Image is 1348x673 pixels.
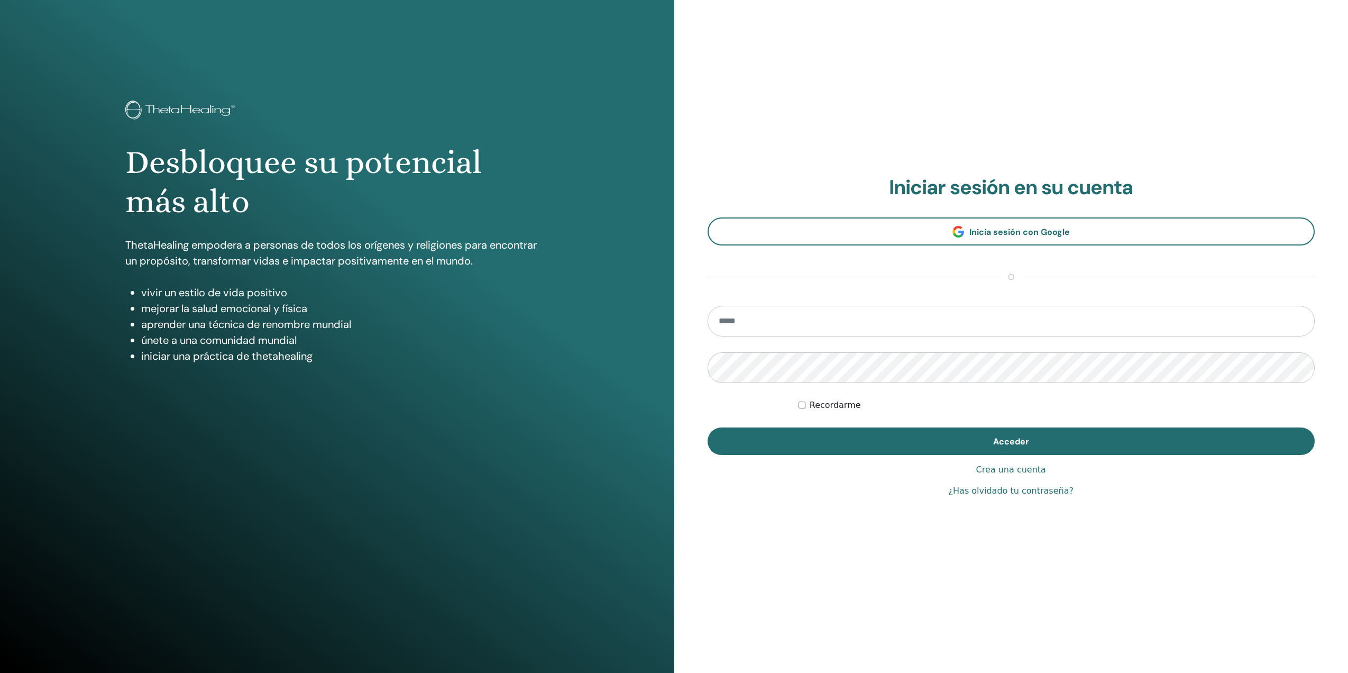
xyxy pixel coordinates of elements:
[976,463,1046,476] a: Crea una cuenta
[810,399,861,412] label: Recordarme
[125,143,548,222] h1: Desbloquee su potencial más alto
[141,285,548,301] li: vivir un estilo de vida positivo
[799,399,1315,412] div: Mantenerme autenticado indefinidamente o hasta cerrar la sesión manualmente
[708,428,1315,455] button: Acceder
[993,436,1029,447] span: Acceder
[141,316,548,332] li: aprender una técnica de renombre mundial
[125,237,548,269] p: ThetaHealing empodera a personas de todos los orígenes y religiones para encontrar un propósito, ...
[141,332,548,348] li: únete a una comunidad mundial
[969,226,1070,238] span: Inicia sesión con Google
[1003,271,1020,284] span: o
[141,301,548,316] li: mejorar la salud emocional y física
[949,485,1074,497] a: ¿Has olvidado tu contraseña?
[708,217,1315,245] a: Inicia sesión con Google
[708,176,1315,200] h2: Iniciar sesión en su cuenta
[141,348,548,364] li: iniciar una práctica de thetahealing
